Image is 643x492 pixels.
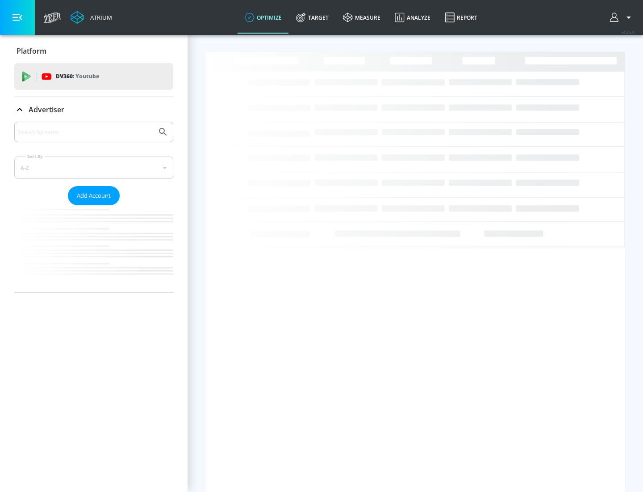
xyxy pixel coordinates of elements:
input: Search by name [18,126,153,138]
div: DV360: Youtube [14,63,173,90]
div: Advertiser [14,122,173,292]
span: Add Account [77,191,111,201]
a: Atrium [71,11,112,24]
a: Target [289,1,336,34]
div: Advertiser [14,97,173,122]
label: Sort By [25,153,45,159]
nav: list of Advertiser [14,205,173,292]
div: Atrium [87,13,112,21]
p: Youtube [75,72,99,81]
div: A-Z [14,157,173,179]
a: optimize [238,1,289,34]
a: Analyze [388,1,438,34]
a: Report [438,1,484,34]
p: Advertiser [29,105,64,115]
p: Platform [17,46,46,56]
p: DV360: [56,72,99,81]
button: Add Account [68,186,120,205]
a: measure [336,1,388,34]
span: v 4.25.4 [622,30,634,34]
div: Platform [14,38,173,64]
